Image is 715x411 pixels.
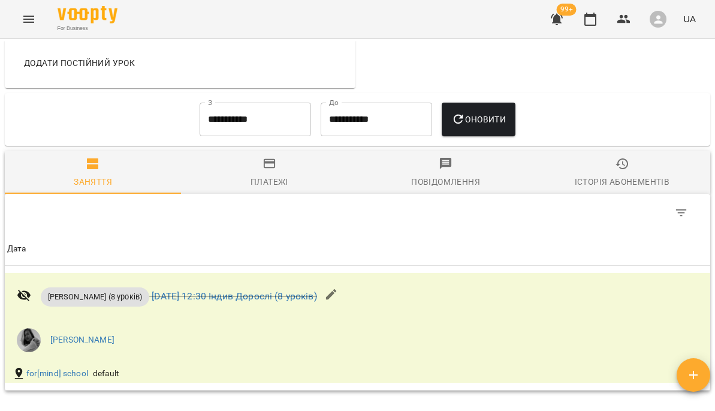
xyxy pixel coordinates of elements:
[667,199,696,227] button: Фільтр
[451,112,506,127] span: Оновити
[14,5,43,34] button: Menu
[575,175,669,189] div: Історія абонементів
[26,368,88,380] a: for[mind] school
[251,175,288,189] div: Платежі
[58,25,117,32] span: For Business
[442,103,515,136] button: Оновити
[152,290,316,302] a: [DATE] 12:30 Індив Дорослі (8 уроків)
[5,194,710,232] div: Table Toolbar
[17,328,41,352] img: e5293e2da6ed50ac3e3312afa6d7e185.jpg
[24,56,135,70] span: Додати постійний урок
[58,6,117,23] img: Voopty Logo
[50,334,114,346] a: [PERSON_NAME]
[7,242,26,256] div: Sort
[7,242,708,256] span: Дата
[411,175,480,189] div: Повідомлення
[41,291,150,302] span: [PERSON_NAME] (8 уроків)
[557,4,577,16] span: 99+
[74,175,112,189] div: Заняття
[678,8,701,30] button: UA
[19,52,140,74] button: Додати постійний урок
[7,242,26,256] div: Дата
[90,365,122,382] div: default
[683,13,696,25] span: UA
